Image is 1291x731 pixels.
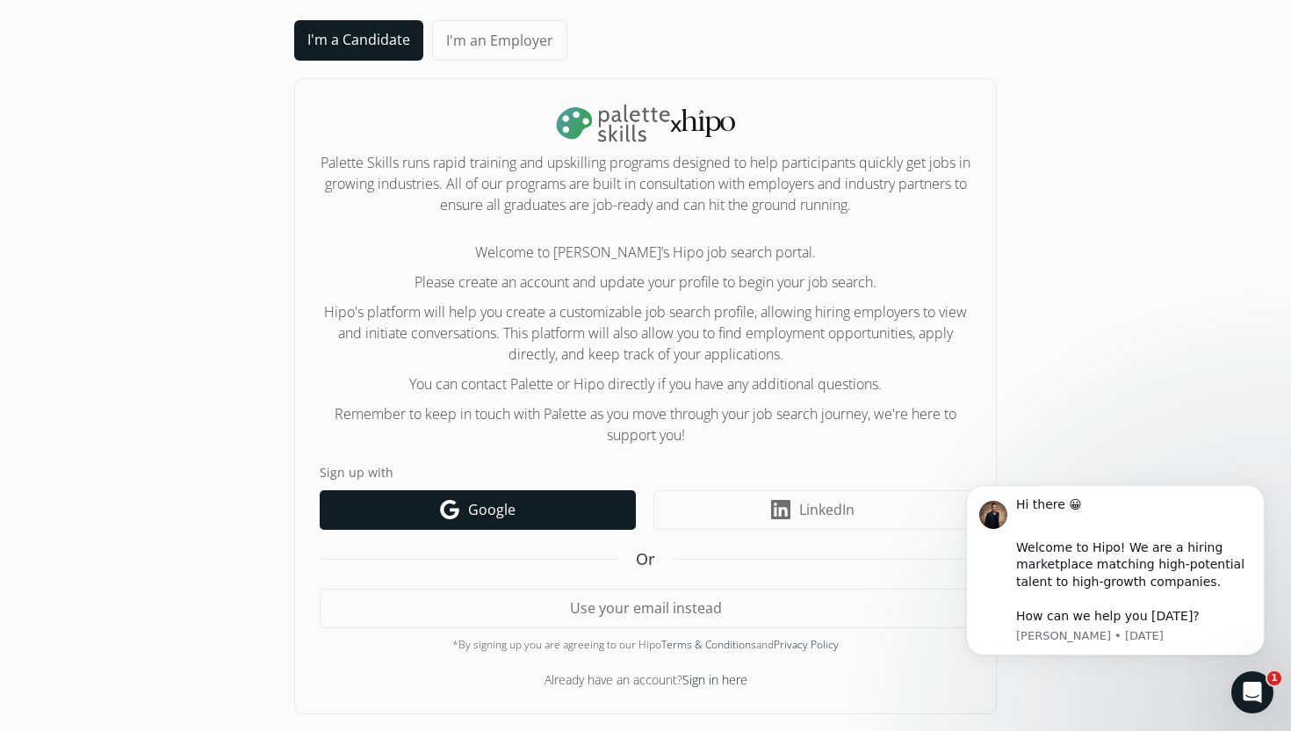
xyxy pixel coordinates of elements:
[320,104,971,143] h1: x
[1267,671,1281,685] span: 1
[432,20,567,61] a: I'm an Employer
[320,463,971,481] label: Sign up with
[320,301,971,365] p: Hipo's platform will help you create a customizable job search profile, allowing hiring employers...
[294,20,423,61] a: I'm a Candidate
[661,637,756,652] a: Terms & Conditions
[320,403,971,445] p: Remember to keep in touch with Palette as you move through your job search journey, we're here to...
[320,589,971,628] button: Use your email instead
[320,152,971,215] h2: Palette Skills runs rapid training and upskilling programs designed to help participants quickly ...
[556,104,670,143] img: palette-logo-DLm18L25.png
[1231,671,1273,713] iframe: Intercom live chat
[636,547,655,571] span: Or
[799,499,855,520] span: LinkedIn
[320,271,971,293] p: Please create an account and update your profile to begin your job search.
[320,373,971,394] p: You can contact Palette or Hipo directly if you have any additional questions.
[320,490,636,530] a: Google
[320,242,971,263] p: Welcome to [PERSON_NAME]’s Hipo job search portal.
[320,670,971,689] div: Already have an account?
[682,109,735,137] img: svg+xml,%3c
[320,637,971,653] div: *By signing up you are agreeing to our Hipo and
[940,459,1291,684] iframe: Intercom notifications message
[682,671,747,688] a: Sign in here
[468,499,516,520] span: Google
[774,637,839,652] a: Privacy Policy
[653,490,971,530] a: LinkedIn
